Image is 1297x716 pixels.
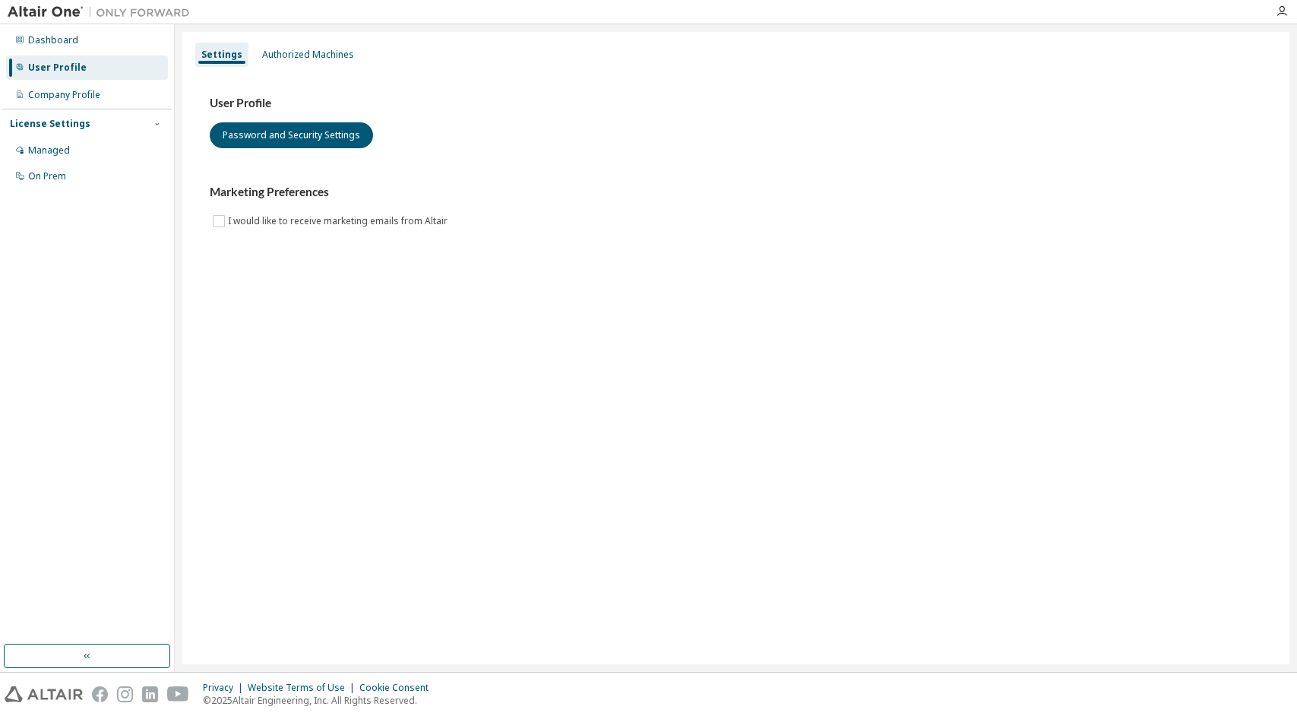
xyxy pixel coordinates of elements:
img: instagram.svg [117,686,133,702]
img: Altair One [8,5,198,20]
div: Cookie Consent [359,682,438,694]
div: Website Terms of Use [248,682,359,694]
img: facebook.svg [92,686,108,702]
div: Dashboard [28,34,78,46]
img: altair_logo.svg [5,686,83,702]
div: Managed [28,144,70,157]
h3: Marketing Preferences [210,185,1262,200]
div: License Settings [10,118,90,130]
img: linkedin.svg [142,686,158,702]
div: Settings [201,49,242,61]
div: Privacy [203,682,248,694]
button: Password and Security Settings [210,122,373,148]
label: I would like to receive marketing emails from Altair [228,212,451,230]
img: youtube.svg [167,686,189,702]
div: On Prem [28,170,66,182]
div: Company Profile [28,89,100,101]
h3: User Profile [210,96,1262,111]
p: © 2025 Altair Engineering, Inc. All Rights Reserved. [203,694,438,707]
div: User Profile [28,62,87,74]
div: Authorized Machines [262,49,354,61]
